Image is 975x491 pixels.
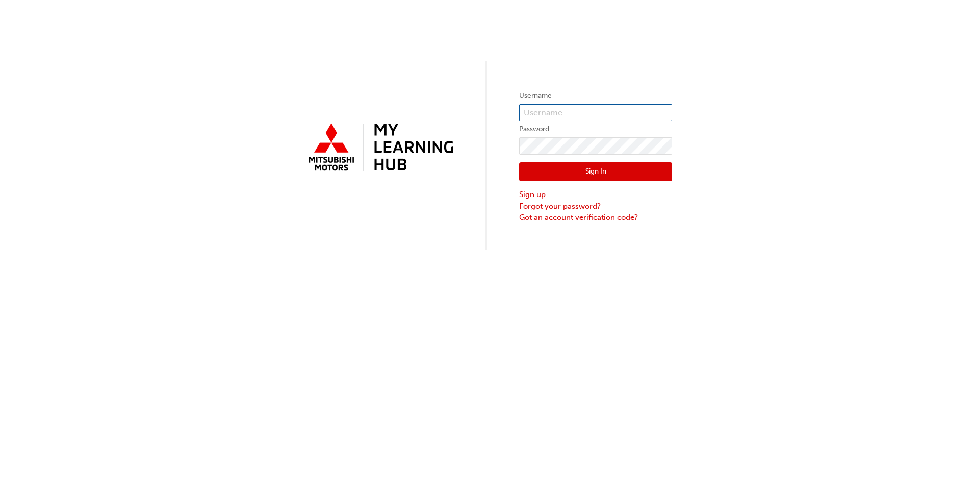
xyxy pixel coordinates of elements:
label: Password [519,123,672,135]
input: Username [519,104,672,121]
label: Username [519,90,672,102]
img: mmal [303,119,456,177]
a: Got an account verification code? [519,212,672,224]
a: Forgot your password? [519,201,672,212]
button: Sign In [519,162,672,182]
a: Sign up [519,189,672,201]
